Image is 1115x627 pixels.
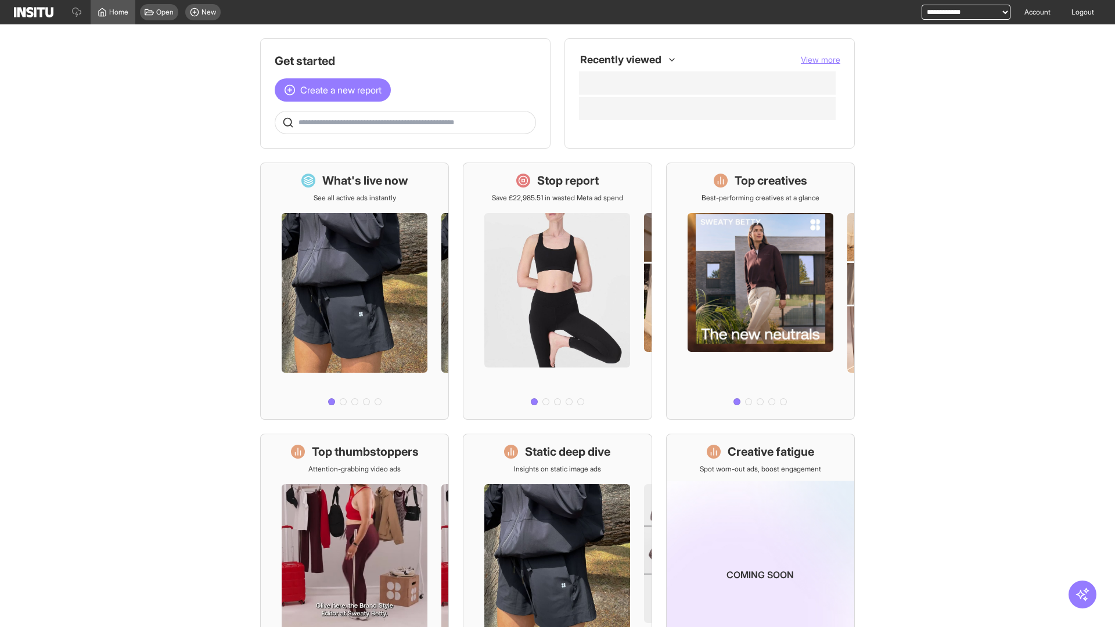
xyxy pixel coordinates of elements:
span: View more [801,55,840,64]
h1: Stop report [537,172,599,189]
p: See all active ads instantly [314,193,396,203]
span: Home [109,8,128,17]
span: Open [156,8,174,17]
p: Insights on static image ads [514,464,601,474]
button: Create a new report [275,78,391,102]
a: Top creativesBest-performing creatives at a glance [666,163,855,420]
span: New [202,8,216,17]
h1: Top creatives [735,172,807,189]
p: Best-performing creatives at a glance [702,193,819,203]
a: What's live nowSee all active ads instantly [260,163,449,420]
p: Attention-grabbing video ads [308,464,401,474]
h1: Top thumbstoppers [312,444,419,460]
a: Stop reportSave £22,985.51 in wasted Meta ad spend [463,163,652,420]
button: View more [801,54,840,66]
img: Logo [14,7,53,17]
h1: Get started [275,53,536,69]
p: Save £22,985.51 in wasted Meta ad spend [492,193,623,203]
h1: What's live now [322,172,408,189]
h1: Static deep dive [525,444,610,460]
span: Create a new report [300,83,382,97]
